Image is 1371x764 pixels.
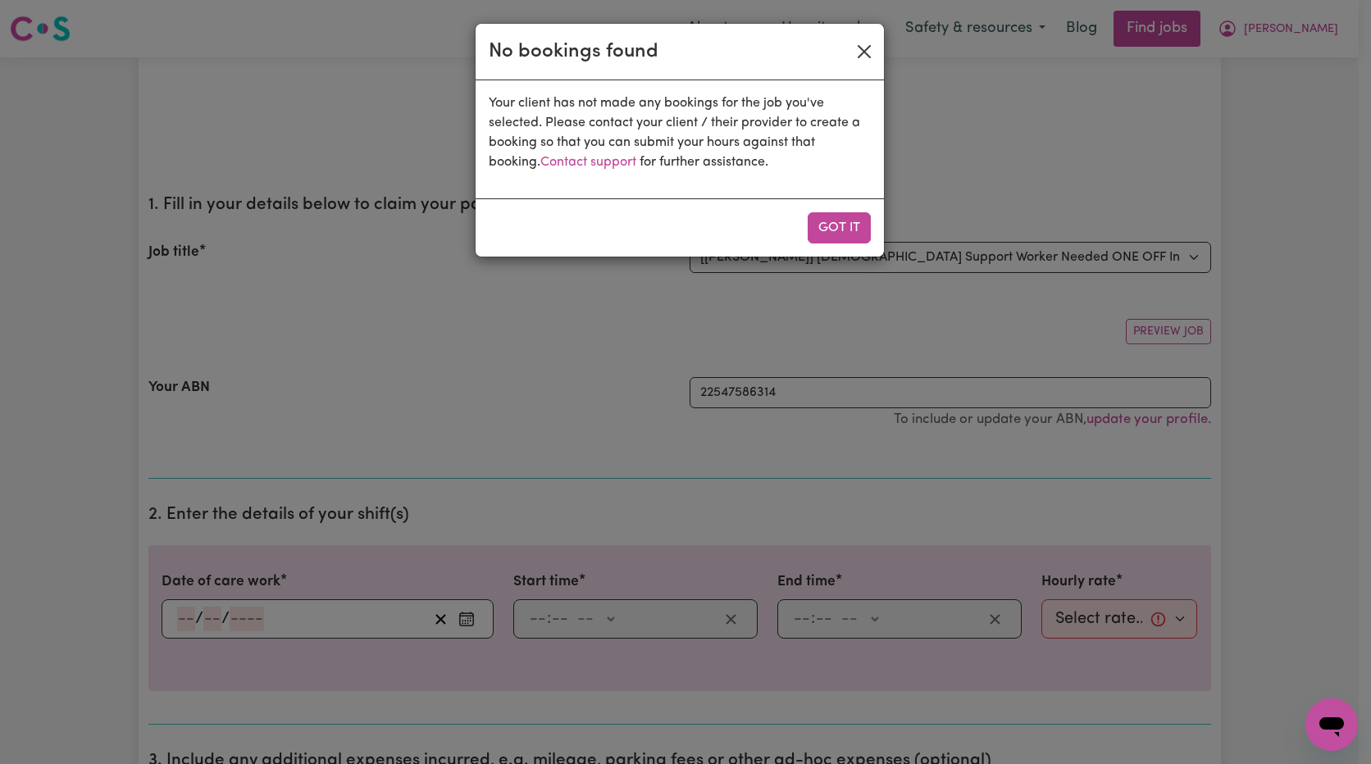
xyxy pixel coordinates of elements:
[1305,698,1358,751] iframe: Button to launch messaging window, conversation in progress
[540,156,636,169] a: Contact support
[489,93,871,172] p: Your client has not made any bookings for the job you've selected. Please contact your client / t...
[489,37,658,66] div: No bookings found
[808,212,871,243] button: Got it
[851,39,877,65] button: Close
